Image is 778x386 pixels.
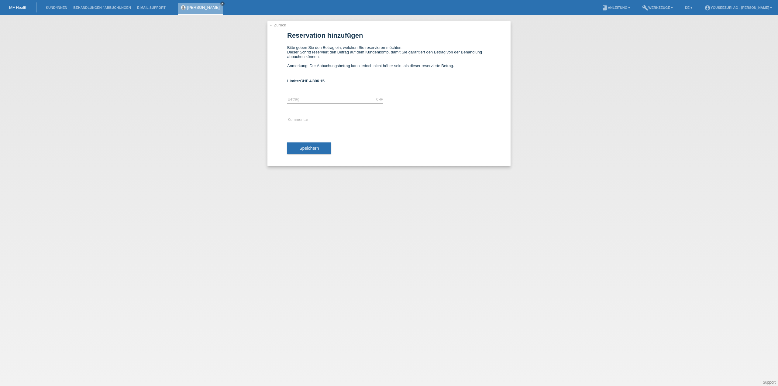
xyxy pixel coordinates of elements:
a: account_circleYOUSEEZüRi AG - [PERSON_NAME] ▾ [701,6,775,9]
a: [PERSON_NAME] [187,5,220,10]
div: Bitte geben Sie den Betrag ein, welchen Sie reservieren möchten. Dieser Schritt reserviert den Be... [287,45,491,73]
a: bookAnleitung ▾ [599,6,633,9]
i: account_circle [704,5,711,11]
a: Behandlungen / Abbuchungen [70,6,134,9]
b: Limite: [287,79,325,83]
a: ← Zurück [269,23,286,27]
a: Kund*innen [43,6,70,9]
i: close [221,2,224,5]
i: book [602,5,608,11]
button: Speichern [287,142,331,154]
h1: Reservation hinzufügen [287,32,491,39]
a: DE ▾ [682,6,695,9]
a: MF Health [9,5,27,10]
span: Speichern [299,146,319,151]
a: Support [763,380,776,384]
span: CHF 4'806.15 [300,79,325,83]
div: CHF [376,97,383,101]
a: E-Mail Support [134,6,169,9]
a: buildWerkzeuge ▾ [639,6,676,9]
i: build [642,5,648,11]
a: close [220,2,225,6]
